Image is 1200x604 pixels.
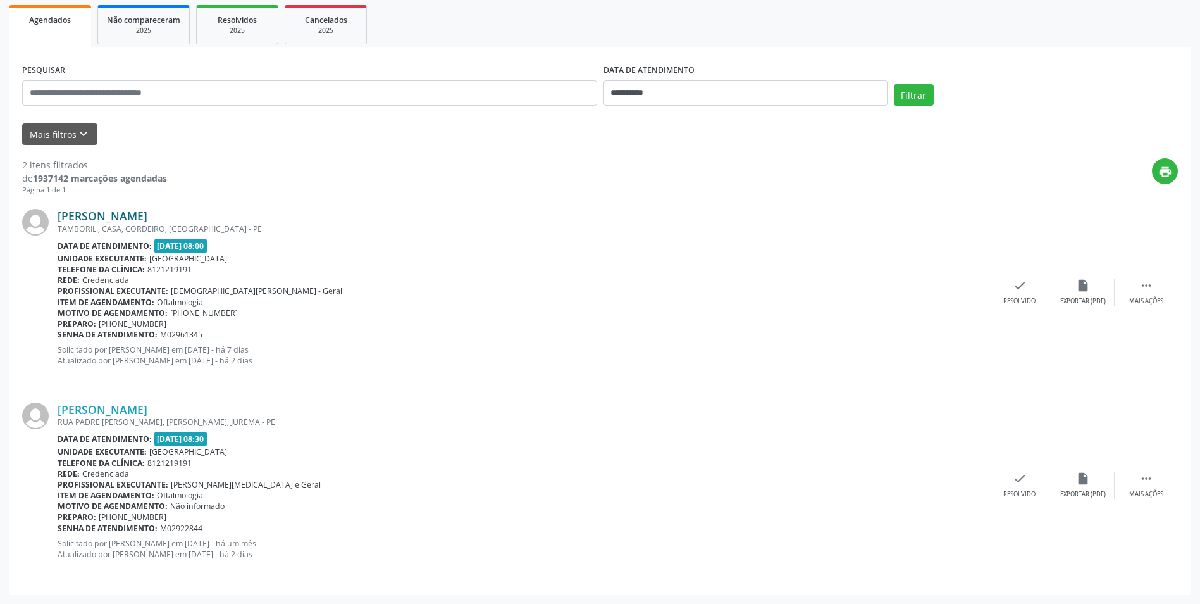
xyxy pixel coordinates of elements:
[107,26,180,35] div: 2025
[58,523,158,534] b: Senha de atendimento:
[58,458,145,469] b: Telefone da clínica:
[1139,472,1153,486] i: 
[1003,297,1036,306] div: Resolvido
[77,127,90,141] i: keyboard_arrow_down
[58,264,145,275] b: Telefone da clínica:
[82,469,129,479] span: Credenciada
[218,15,257,25] span: Resolvidos
[58,344,988,366] p: Solicitado por [PERSON_NAME] em [DATE] - há 7 dias Atualizado por [PERSON_NAME] em [DATE] - há 2 ...
[58,308,168,318] b: Motivo de agendamento:
[1158,165,1172,179] i: print
[149,253,227,264] span: [GEOGRAPHIC_DATA]
[1060,297,1106,306] div: Exportar (PDF)
[170,308,238,318] span: [PHONE_NUMBER]
[22,158,167,172] div: 2 itens filtrados
[82,275,129,286] span: Credenciada
[154,432,207,446] span: [DATE] 08:30
[1129,490,1163,499] div: Mais ações
[147,458,192,469] span: 8121219191
[99,318,166,329] span: [PHONE_NUMBER]
[58,297,154,308] b: Item de agendamento:
[58,209,147,223] a: [PERSON_NAME]
[58,286,168,296] b: Profissional executante:
[154,239,207,253] span: [DATE] 08:00
[58,403,147,417] a: [PERSON_NAME]
[58,479,168,490] b: Profissional executante:
[294,26,357,35] div: 2025
[22,185,167,196] div: Página 1 de 1
[22,403,49,429] img: img
[58,275,80,286] b: Rede:
[1013,279,1027,293] i: check
[170,501,225,512] span: Não informado
[157,297,203,308] span: Oftalmologia
[58,538,988,560] p: Solicitado por [PERSON_NAME] em [DATE] - há um mês Atualizado por [PERSON_NAME] em [DATE] - há 2 ...
[1060,490,1106,499] div: Exportar (PDF)
[1076,472,1090,486] i: insert_drive_file
[58,469,80,479] b: Rede:
[1013,472,1027,486] i: check
[58,512,96,522] b: Preparo:
[107,15,180,25] span: Não compareceram
[1129,297,1163,306] div: Mais ações
[58,329,158,340] b: Senha de atendimento:
[58,446,147,457] b: Unidade executante:
[1003,490,1036,499] div: Resolvido
[29,15,71,25] span: Agendados
[206,26,269,35] div: 2025
[58,501,168,512] b: Motivo de agendamento:
[149,446,227,457] span: [GEOGRAPHIC_DATA]
[58,490,154,501] b: Item de agendamento:
[1076,279,1090,293] i: insert_drive_file
[58,417,988,427] div: RUA PADRE [PERSON_NAME], [PERSON_NAME], JUREMA - PE
[22,123,97,146] button: Mais filtroskeyboard_arrow_down
[160,329,202,340] span: M02961345
[58,434,152,444] b: Data de atendimento:
[22,61,65,80] label: PESQUISAR
[58,241,152,251] b: Data de atendimento:
[160,523,202,534] span: M02922844
[171,286,342,296] span: [DEMOGRAPHIC_DATA][PERSON_NAME] - Geral
[1152,158,1178,184] button: print
[894,84,934,106] button: Filtrar
[157,490,203,501] span: Oftalmologia
[1139,279,1153,293] i: 
[22,209,49,236] img: img
[99,512,166,522] span: [PHONE_NUMBER]
[58,253,147,264] b: Unidade executante:
[58,223,988,234] div: TAMBORIL , CASA, CORDEIRO, [GEOGRAPHIC_DATA] - PE
[603,61,695,80] label: DATA DE ATENDIMENTO
[33,172,167,184] strong: 1937142 marcações agendadas
[58,318,96,329] b: Preparo:
[305,15,347,25] span: Cancelados
[147,264,192,275] span: 8121219191
[22,172,167,185] div: de
[171,479,321,490] span: [PERSON_NAME][MEDICAL_DATA] e Geral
